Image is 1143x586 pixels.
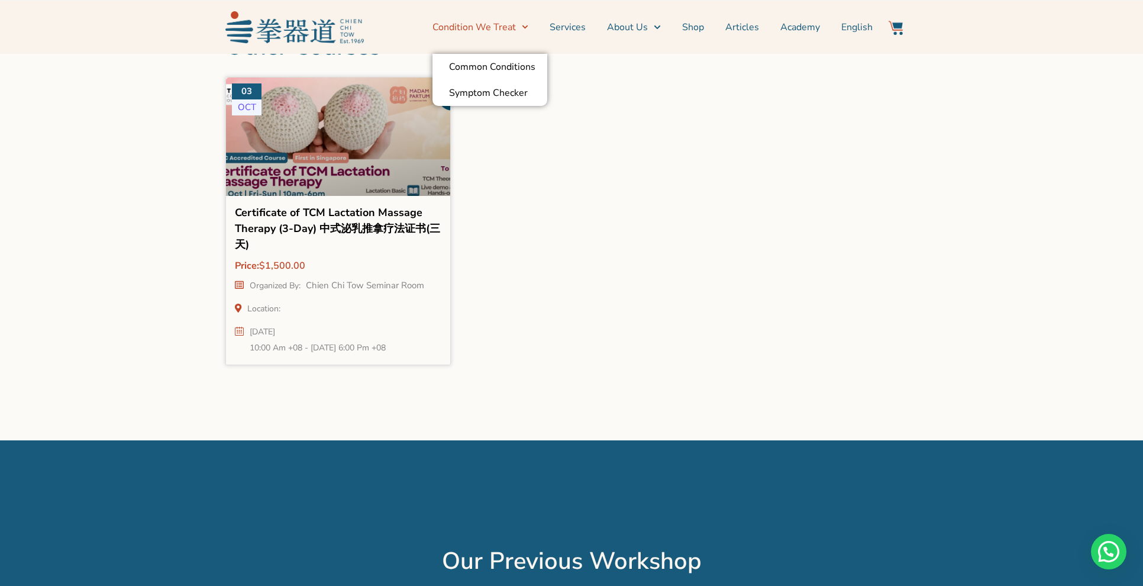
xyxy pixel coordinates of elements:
[250,280,303,291] h5: Organized By:
[306,279,424,291] h6: Chien Chi Tow Seminar Room
[250,340,389,356] h5: 10:00 am +08 - [DATE] 6:00 pm +08
[235,205,441,256] h2: Certificate of TCM Lactation Massage Therapy (3-Day) 中式泌乳推拿疗法证书(三天)
[607,12,660,42] a: About Us
[259,259,305,272] bdi: 1,500.00
[235,259,441,273] h3: Price:
[232,99,261,115] div: Oct
[780,12,820,42] a: Academy
[889,21,903,35] img: Website Icon-03
[235,205,441,356] a: Certificate of TCM Lactation Massage Therapy (3-Day) 中式泌乳推拿疗法证书(三天) Price:$1,500.00 Organized By:...
[725,12,759,42] a: Articles
[232,83,261,99] div: 03
[247,303,283,314] h5: Location:
[370,12,873,42] nav: Menu
[550,12,586,42] a: Services
[432,54,547,106] ul: Condition We Treat
[432,80,547,106] a: Symptom Checker
[259,259,265,272] span: $
[841,12,873,42] a: Switch to English
[250,324,389,340] h5: [DATE]
[432,54,547,80] a: Common Conditions
[432,12,528,42] a: Condition We Treat
[682,12,704,42] a: Shop
[225,547,918,575] h2: Our Previous Workshop
[225,33,918,61] h2: Other Courses
[841,20,873,34] span: English
[1091,534,1126,569] div: Need help? WhatsApp contact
